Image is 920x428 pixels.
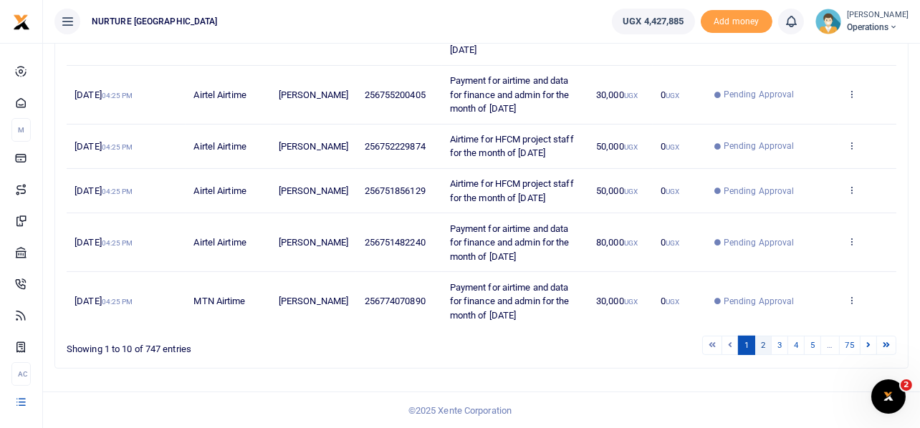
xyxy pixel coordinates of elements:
[666,188,679,195] small: UGX
[738,336,755,355] a: 1
[724,295,795,308] span: Pending Approval
[75,296,133,306] span: [DATE]
[193,185,246,196] span: Airtel Airtime
[102,298,133,306] small: 04:25 PM
[102,143,133,151] small: 04:25 PM
[279,237,348,248] span: [PERSON_NAME]
[724,140,795,152] span: Pending Approval
[606,9,700,34] li: Wallet ballance
[596,185,638,196] span: 50,000
[102,188,133,195] small: 04:25 PM
[754,336,772,355] a: 2
[612,9,694,34] a: UGX 4,427,885
[13,16,30,26] a: logo-small logo-large logo-large
[901,379,912,391] span: 2
[804,336,821,355] a: 5
[279,296,348,306] span: [PERSON_NAME]
[623,14,684,29] span: UGX 4,427,885
[624,92,638,99] small: UGX
[871,379,906,414] iframe: Intercom live chat
[596,237,638,248] span: 80,000
[624,143,638,151] small: UGX
[596,89,638,100] span: 30,000
[661,185,679,196] span: 0
[815,9,909,34] a: profile-user [PERSON_NAME] Operations
[839,336,861,355] a: 75
[193,237,246,248] span: Airtel Airtime
[193,141,246,152] span: Airtel Airtime
[701,10,772,34] span: Add money
[365,89,426,100] span: 256755200405
[771,336,788,355] a: 3
[86,15,224,28] span: NURTURE [GEOGRAPHIC_DATA]
[102,239,133,247] small: 04:25 PM
[365,141,426,152] span: 256752229874
[193,296,245,306] span: MTN Airtime
[701,10,772,34] li: Toup your wallet
[75,237,133,248] span: [DATE]
[661,296,679,306] span: 0
[365,296,426,306] span: 256774070890
[724,185,795,198] span: Pending Approval
[102,92,133,99] small: 04:25 PM
[847,21,909,34] span: Operations
[661,141,679,152] span: 0
[596,296,638,306] span: 30,000
[450,282,570,321] span: Payment for airtime and data for finance and admin for the month of [DATE]
[13,14,30,31] img: logo-small
[75,141,133,152] span: [DATE]
[624,298,638,306] small: UGX
[661,237,679,248] span: 0
[75,185,133,196] span: [DATE]
[67,334,407,356] div: Showing 1 to 10 of 747 entries
[787,336,805,355] a: 4
[11,362,31,386] li: Ac
[279,185,348,196] span: [PERSON_NAME]
[666,92,679,99] small: UGX
[815,9,841,34] img: profile-user
[701,15,772,26] a: Add money
[450,223,570,262] span: Payment for airtime and data for finance and admin for the month of [DATE]
[666,143,679,151] small: UGX
[666,298,679,306] small: UGX
[596,141,638,152] span: 50,000
[724,236,795,249] span: Pending Approval
[193,89,246,100] span: Airtel Airtime
[847,9,909,21] small: [PERSON_NAME]
[450,75,570,114] span: Payment for airtime and data for finance and admin for the month of [DATE]
[365,185,426,196] span: 256751856129
[661,89,679,100] span: 0
[450,178,574,203] span: Airtime for HFCM project staff for the month of [DATE]
[75,89,133,100] span: [DATE]
[365,237,426,248] span: 256751482240
[279,89,348,100] span: [PERSON_NAME]
[11,118,31,142] li: M
[724,88,795,101] span: Pending Approval
[450,134,574,159] span: Airtime for HFCM project staff for the month of [DATE]
[624,239,638,247] small: UGX
[624,188,638,195] small: UGX
[666,239,679,247] small: UGX
[279,141,348,152] span: [PERSON_NAME]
